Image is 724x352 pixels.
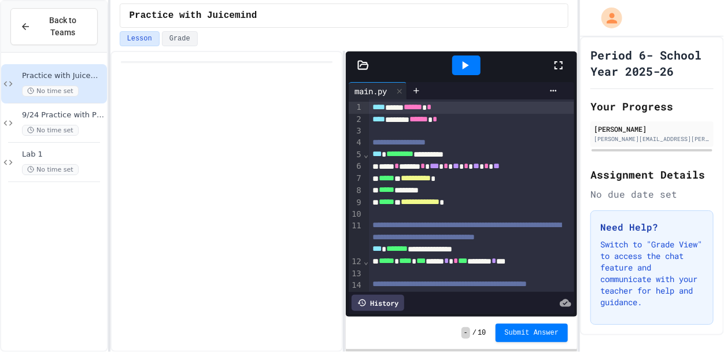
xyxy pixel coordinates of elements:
[363,150,369,159] span: Fold line
[590,166,714,183] h2: Assignment Details
[22,125,79,136] span: No time set
[352,295,404,311] div: History
[349,280,363,291] div: 14
[38,14,88,39] span: Back to Teams
[349,220,363,256] div: 11
[590,47,714,79] h1: Period 6- School Year 2025-26
[589,5,625,31] div: My Account
[600,220,704,234] h3: Need Help?
[363,257,369,266] span: Fold line
[472,328,476,338] span: /
[22,71,105,81] span: Practice with Juicemind
[130,9,257,23] span: Practice with Juicemind
[162,31,198,46] button: Grade
[10,8,98,45] button: Back to Teams
[349,125,363,137] div: 3
[22,110,105,120] span: 9/24 Practice with Python
[349,85,393,97] div: main.py
[349,209,363,220] div: 10
[349,114,363,126] div: 2
[349,256,363,268] div: 12
[478,328,486,338] span: 10
[22,86,79,97] span: No time set
[349,137,363,149] div: 4
[349,149,363,161] div: 5
[590,187,714,201] div: No due date set
[349,161,363,173] div: 6
[349,268,363,280] div: 13
[594,135,710,143] div: [PERSON_NAME][EMAIL_ADDRESS][PERSON_NAME][DOMAIN_NAME]
[22,164,79,175] span: No time set
[505,328,559,338] span: Submit Answer
[461,327,470,339] span: -
[594,124,710,134] div: [PERSON_NAME]
[496,324,568,342] button: Submit Answer
[349,82,407,99] div: main.py
[590,98,714,114] h2: Your Progress
[22,150,105,160] span: Lab 1
[349,173,363,185] div: 7
[600,239,704,308] p: Switch to "Grade View" to access the chat feature and communicate with your teacher for help and ...
[349,185,363,197] div: 8
[120,31,160,46] button: Lesson
[349,102,363,114] div: 1
[349,291,363,315] div: 15
[349,197,363,209] div: 9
